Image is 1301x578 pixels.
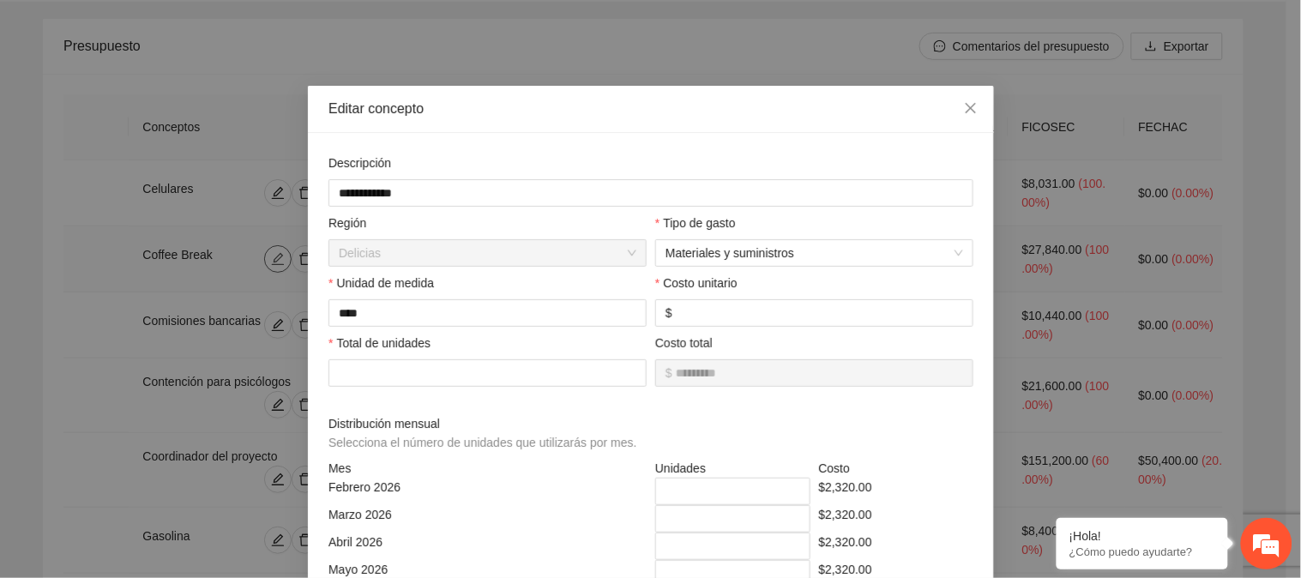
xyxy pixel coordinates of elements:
div: Unidades [651,459,815,478]
div: $2,320.00 [814,505,978,533]
div: Mes [324,459,651,478]
div: Chatee con nosotros ahora [89,87,288,110]
span: $ [666,304,672,322]
label: Costo total [655,334,713,352]
div: $2,320.00 [814,533,978,560]
textarea: Escriba su mensaje y pulse “Intro” [9,391,327,451]
label: Total de unidades [328,334,431,352]
div: Abril 2026 [324,533,651,560]
div: $2,320.00 [814,478,978,505]
div: Marzo 2026 [324,505,651,533]
p: ¿Cómo puedo ayudarte? [1069,545,1215,558]
div: Minimizar ventana de chat en vivo [281,9,322,50]
label: Costo unitario [655,274,738,292]
label: Descripción [328,154,391,172]
span: close [964,101,978,115]
button: Close [948,86,994,132]
div: Costo [814,459,978,478]
span: Materiales y suministros [666,240,963,266]
span: Delicias [339,240,636,266]
label: Unidad de medida [328,274,434,292]
span: $ [666,364,672,382]
label: Región [328,214,366,232]
span: Selecciona el número de unidades que utilizarás por mes. [328,436,637,449]
div: ¡Hola! [1069,529,1215,543]
div: Febrero 2026 [324,478,651,505]
span: Estamos en línea. [99,190,237,364]
span: Distribución mensual [328,414,643,452]
label: Tipo de gasto [655,214,736,232]
div: Editar concepto [328,99,973,118]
